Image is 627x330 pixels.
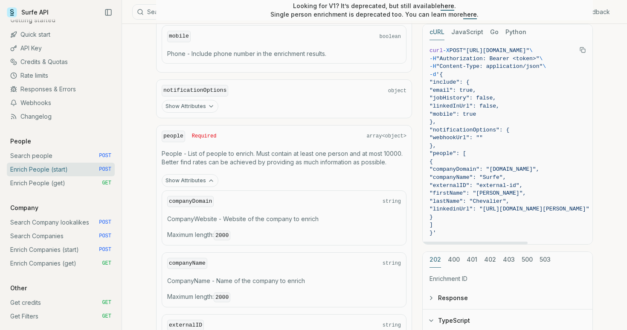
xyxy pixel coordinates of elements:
button: 500 [522,252,533,268]
span: }, [430,143,436,149]
span: string [383,198,401,205]
span: Maximum length : [167,231,401,240]
span: -d [430,71,436,78]
code: mobile [167,31,191,42]
span: ] [430,222,433,228]
p: Other [7,284,30,292]
span: { [430,158,433,165]
span: POST [99,233,111,239]
p: Company [7,204,42,212]
a: Rate limits [7,69,115,82]
span: string [383,322,401,329]
p: CompanyName - Name of the company to enrich [167,277,401,285]
a: Enrich Companies (get) GET [7,257,115,270]
p: Looking for V1? It’s deprecated, but still available . Single person enrichment is deprecated too... [270,2,479,19]
span: boolean [380,33,401,40]
a: Get Filters GET [7,310,115,323]
span: POST [99,166,111,173]
a: Enrich Companies (start) POST [7,243,115,257]
span: "externalID": "external-id", [430,182,522,189]
span: -H [430,55,436,62]
a: API Key [7,41,115,55]
span: GET [102,260,111,267]
span: "companyName": "Surfe", [430,174,506,181]
a: Get credits GET [7,296,115,310]
span: string [383,260,401,267]
a: Responses & Errors [7,82,115,96]
span: Required [192,133,217,140]
button: Show Attributes [162,174,218,187]
a: Search Companies POST [7,229,115,243]
span: POST [99,219,111,226]
span: "email": true, [430,87,476,93]
p: People [7,137,35,146]
span: "lastName": "Chevalier", [430,198,509,204]
span: curl [430,47,443,54]
span: }' [430,230,436,236]
span: "companyDomain": "[DOMAIN_NAME]", [430,166,539,172]
button: Collapse Sidebar [102,6,115,19]
a: Enrich People (start) POST [7,163,115,176]
span: "notificationOptions": { [430,127,509,133]
p: Enrichment ID [430,275,586,283]
code: people [162,131,185,142]
button: cURL [430,24,444,40]
p: CompanyWebsite - Website of the company to enrich [167,215,401,223]
button: Go [490,24,499,40]
a: Credits & Quotas [7,55,115,69]
span: -X [443,47,450,54]
span: "people": [ [430,150,466,157]
a: Search Company lookalikes POST [7,216,115,229]
button: 400 [448,252,460,268]
span: "Authorization: Bearer <token>" [436,55,540,62]
code: notificationOptions [162,85,228,96]
span: "Content-Type: application/json" [436,63,543,70]
span: } [430,214,433,220]
span: "[URL][DOMAIN_NAME]" [463,47,529,54]
span: POST [99,246,111,253]
p: Phone - Include phone number in the enrichment results. [167,50,401,58]
span: GET [102,299,111,306]
button: Search⌘K [132,4,345,20]
button: 401 [467,252,477,268]
span: object [388,88,406,94]
span: POST [99,152,111,159]
a: Quick start [7,28,115,41]
span: \ [543,63,546,70]
span: "include": { [430,79,470,85]
a: Surfe API [7,6,49,19]
a: Enrich People (get) GET [7,176,115,190]
button: Show Attributes [162,100,218,113]
button: Response [423,287,592,309]
a: here [441,2,454,9]
span: "linkedInUrl": false, [430,103,499,109]
a: Search people POST [7,149,115,163]
span: GET [102,180,111,187]
p: Getting started [7,16,59,24]
span: }, [430,119,436,125]
code: 2000 [214,292,230,302]
a: Changelog [7,110,115,123]
span: GET [102,313,111,320]
p: People - List of people to enrich. Must contain at least one person and at most 10000. Better fin... [162,149,406,166]
a: Webhooks [7,96,115,110]
span: "jobHistory": false, [430,95,496,101]
button: Python [505,24,526,40]
code: 2000 [214,231,230,240]
button: 403 [503,252,515,268]
span: "linkedinUrl": "[URL][DOMAIN_NAME][PERSON_NAME]" [430,206,589,212]
span: array<object> [366,133,406,140]
button: Copy Text [576,44,589,56]
span: "firstName": "[PERSON_NAME]", [430,190,526,196]
button: JavaScript [451,24,483,40]
span: '{ [436,71,443,78]
span: -H [430,63,436,70]
button: 503 [540,252,551,268]
button: 202 [430,252,441,268]
button: 402 [484,252,496,268]
code: companyDomain [167,196,214,207]
span: Maximum length : [167,292,401,302]
code: companyName [167,258,207,269]
span: "mobile": true [430,111,476,117]
span: POST [450,47,463,54]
